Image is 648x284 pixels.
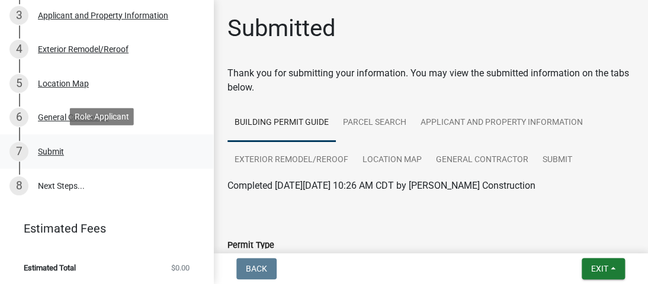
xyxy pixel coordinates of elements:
[38,147,64,156] div: Submit
[38,79,89,88] div: Location Map
[591,264,608,273] span: Exit
[535,141,579,179] a: Submit
[9,40,28,59] div: 4
[227,141,355,179] a: Exterior Remodel/Reroof
[582,258,625,279] button: Exit
[336,104,413,142] a: Parcel search
[227,66,634,95] div: Thank you for submitting your information. You may view the submitted information on the tabs below.
[171,264,190,272] span: $0.00
[227,14,336,43] h1: Submitted
[70,108,134,125] div: Role: Applicant
[236,258,277,279] button: Back
[227,180,535,191] span: Completed [DATE][DATE] 10:26 AM CDT by [PERSON_NAME] Construction
[9,74,28,93] div: 5
[9,108,28,127] div: 6
[413,104,590,142] a: Applicant and Property Information
[9,217,194,240] a: Estimated Fees
[9,142,28,161] div: 7
[246,264,267,273] span: Back
[429,141,535,179] a: General Contractor
[38,113,108,121] div: General Contractor
[38,11,168,20] div: Applicant and Property Information
[9,6,28,25] div: 3
[38,45,129,53] div: Exterior Remodel/Reroof
[227,241,274,250] label: Permit Type
[9,176,28,195] div: 8
[24,264,76,272] span: Estimated Total
[355,141,429,179] a: Location Map
[227,104,336,142] a: Building Permit Guide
